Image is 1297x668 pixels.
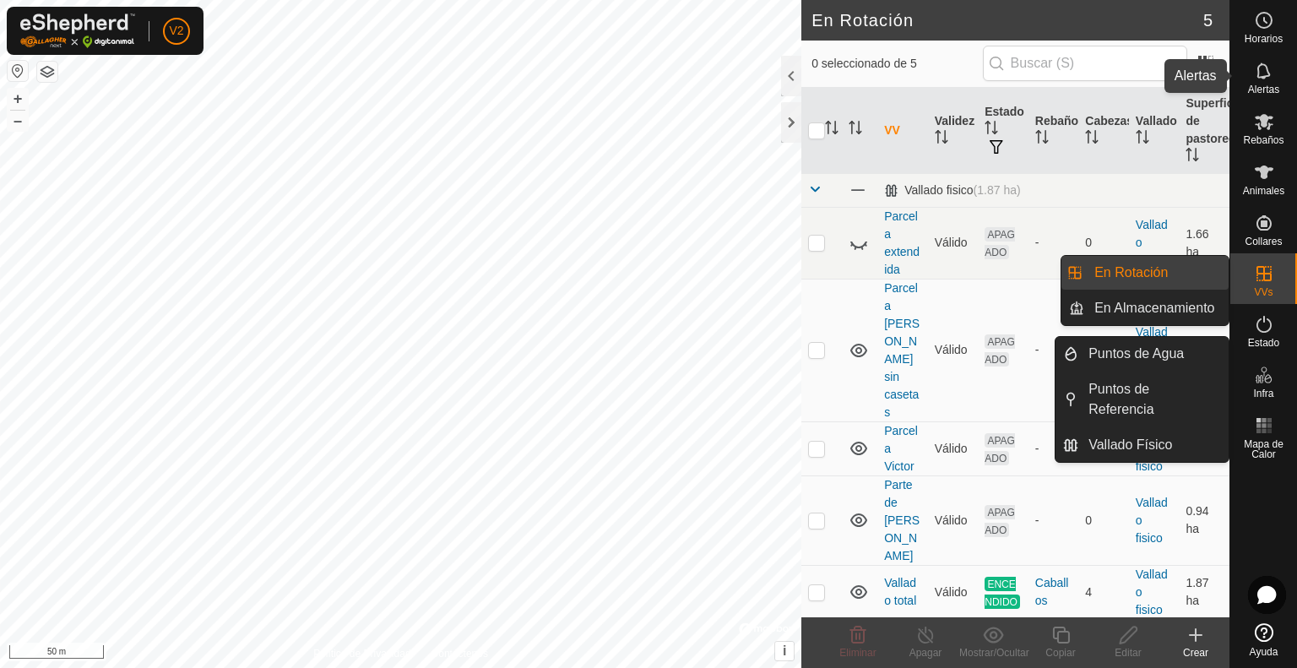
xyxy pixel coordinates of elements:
a: Puntos de Agua [1078,337,1229,371]
a: En Almacenamiento [1084,291,1229,325]
span: En Almacenamiento [1094,298,1214,318]
span: Ayuda [1250,647,1278,657]
td: Válido [928,421,979,475]
a: Contáctenos [431,646,488,661]
span: Eliminar [839,647,876,659]
td: Válido [928,279,979,421]
div: Caballos [1035,574,1072,610]
span: Horarios [1245,34,1283,44]
span: Puntos de Agua [1088,344,1184,364]
li: En Rotación [1061,256,1229,290]
a: En Rotación [1084,256,1229,290]
img: Logo Gallagher [20,14,135,48]
th: Rebaño [1028,88,1079,174]
span: Puntos de Referencia [1088,379,1218,420]
span: APAGADO [985,505,1015,537]
span: ENCENDIDO [985,577,1020,609]
button: – [8,111,28,131]
span: 0 seleccionado de 5 [811,55,982,73]
p-sorticon: Activar para ordenar [825,123,838,137]
div: Mostrar/Ocultar [959,645,1027,660]
th: Cabezas [1078,88,1129,174]
a: Vallado fisico [1136,218,1168,267]
li: En Almacenamiento [1061,291,1229,325]
button: + [8,89,28,109]
td: 1.87 ha [1179,565,1229,619]
span: VVs [1254,287,1273,297]
p-sorticon: Activar para ordenar [849,123,862,137]
button: i [775,642,794,660]
li: Vallado Físico [1056,428,1229,462]
a: Parcela Victor [884,424,918,473]
a: Política de Privacidad [313,646,410,661]
span: APAGADO [985,433,1015,465]
span: Collares [1245,236,1282,247]
h2: En Rotación [811,10,1203,30]
span: APAGADO [985,334,1015,367]
td: 0.94 ha [1179,475,1229,565]
div: - [1035,341,1072,359]
td: 0 [1078,475,1129,565]
li: Puntos de Referencia [1056,372,1229,426]
li: Puntos de Agua [1056,337,1229,371]
p-sorticon: Activar para ordenar [1035,133,1049,146]
p-sorticon: Activar para ordenar [1085,133,1099,146]
p-sorticon: Activar para ordenar [985,123,998,137]
span: Mapa de Calor [1235,439,1293,459]
a: Vallado total [884,576,916,607]
th: Vallado [1129,88,1180,174]
div: - [1035,512,1072,530]
p-sorticon: Activar para ordenar [1186,150,1199,164]
a: Vallado fisico [1136,424,1168,473]
span: Animales [1243,186,1284,196]
a: Parte de [PERSON_NAME] [884,478,920,562]
a: Vallado fisico [1136,496,1168,545]
div: - [1035,234,1072,252]
span: Rebaños [1243,135,1283,145]
td: 1.66 ha [1179,207,1229,279]
span: APAGADO [985,227,1015,259]
a: Ayuda [1230,616,1297,664]
span: 5 [1203,8,1213,33]
div: - [1035,440,1072,458]
input: Buscar (S) [983,46,1187,81]
a: Puntos de Referencia [1078,372,1229,426]
td: 0 [1078,207,1129,279]
div: Copiar [1027,645,1094,660]
th: Validez [928,88,979,174]
span: Infra [1253,388,1273,399]
a: Vallado fisico [1136,568,1168,616]
th: VV [877,88,928,174]
div: Editar [1094,645,1162,660]
a: Parcela [PERSON_NAME] sin casetas [884,281,920,419]
p-sorticon: Activar para ordenar [935,133,948,146]
th: Superficie de pastoreo [1179,88,1229,174]
div: Vallado fisico [884,183,1021,198]
div: Crear [1162,645,1229,660]
button: Restablecer Mapa [8,61,28,81]
th: Estado [978,88,1028,174]
span: Estado [1248,338,1279,348]
a: Vallado Físico [1078,428,1229,462]
span: Alertas [1248,84,1279,95]
div: Apagar [892,645,959,660]
td: Válido [928,207,979,279]
span: En Rotación [1094,263,1168,283]
button: Capas del Mapa [37,62,57,82]
td: Válido [928,475,979,565]
span: i [783,644,786,658]
p-sorticon: Activar para ordenar [1136,133,1149,146]
span: V2 [169,22,183,40]
span: Vallado Físico [1088,435,1172,455]
span: (1.87 ha) [974,183,1021,197]
td: Válido [928,565,979,619]
a: Parcela extendida [884,209,920,276]
td: 4 [1078,565,1129,619]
